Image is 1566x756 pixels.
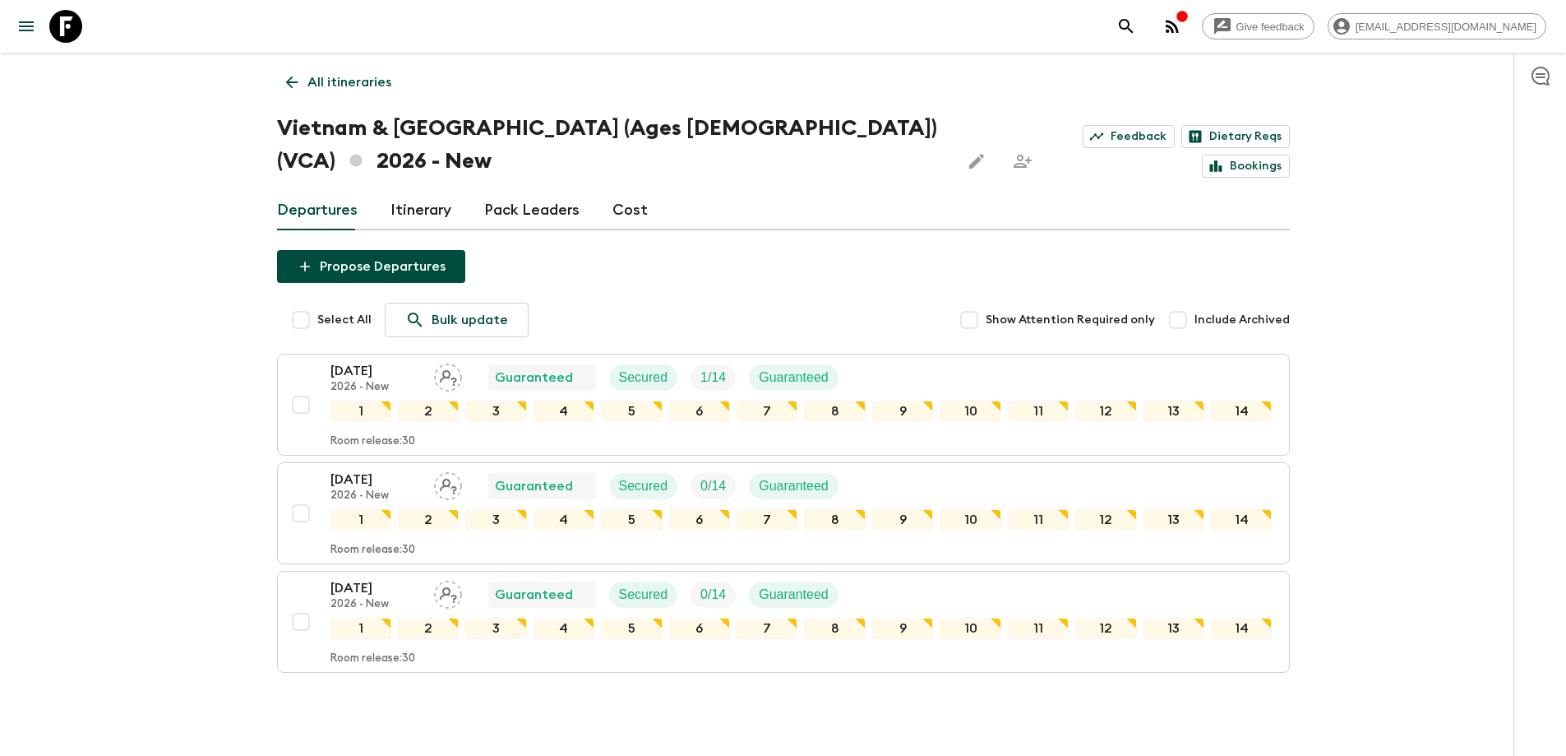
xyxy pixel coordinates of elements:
[398,509,459,531] div: 2
[277,571,1290,673] button: [DATE]2026 - NewAssign pack leaderGuaranteedSecuredTrip FillGuaranteed1234567891011121314Room rel...
[465,509,526,531] div: 3
[317,312,372,328] span: Select All
[759,585,829,605] p: Guaranteed
[669,618,730,639] div: 6
[1008,509,1069,531] div: 11
[330,381,421,394] p: 2026 - New
[759,368,829,387] p: Guaranteed
[330,489,421,503] p: 2026 - New
[10,10,43,43] button: menu
[465,618,526,639] div: 3
[1181,125,1290,148] a: Dietary Reqs
[804,618,865,639] div: 8
[1211,618,1272,639] div: 14
[330,509,391,531] div: 1
[495,368,573,387] p: Guaranteed
[609,364,678,391] div: Secured
[804,509,865,531] div: 8
[277,66,400,99] a: All itineraries
[1143,509,1204,531] div: 13
[872,618,933,639] div: 9
[759,476,829,496] p: Guaranteed
[1211,401,1272,422] div: 14
[619,476,668,496] p: Secured
[398,401,459,422] div: 2
[277,112,948,178] h1: Vietnam & [GEOGRAPHIC_DATA] (Ages [DEMOGRAPHIC_DATA]) (VCA) 2026 - New
[330,470,421,489] p: [DATE]
[1347,21,1545,33] span: [EMAIL_ADDRESS][DOMAIN_NAME]
[390,191,451,230] a: Itinerary
[737,509,797,531] div: 7
[330,435,415,448] p: Room release: 30
[1006,145,1039,178] span: Share this itinerary
[960,145,993,178] button: Edit this itinerary
[534,401,594,422] div: 4
[872,509,933,531] div: 9
[737,618,797,639] div: 7
[1194,312,1290,328] span: Include Archived
[601,509,662,531] div: 5
[1008,618,1069,639] div: 11
[691,473,736,499] div: Trip Fill
[307,72,391,92] p: All itineraries
[495,585,573,605] p: Guaranteed
[1110,10,1143,43] button: search adventures
[330,598,421,611] p: 2026 - New
[330,401,391,422] div: 1
[495,476,573,496] p: Guaranteed
[700,368,726,387] p: 1 / 14
[398,618,459,639] div: 2
[1227,21,1314,33] span: Give feedback
[434,586,462,599] span: Assign pack leader
[534,509,594,531] div: 4
[385,303,529,337] a: Bulk update
[1143,401,1204,422] div: 13
[277,191,358,230] a: Departures
[1075,401,1136,422] div: 12
[1143,618,1204,639] div: 13
[484,191,580,230] a: Pack Leaders
[609,473,678,499] div: Secured
[432,310,508,330] p: Bulk update
[1083,125,1175,148] a: Feedback
[691,582,736,608] div: Trip Fill
[609,582,678,608] div: Secured
[940,509,1000,531] div: 10
[619,585,668,605] p: Secured
[330,544,415,557] p: Room release: 30
[940,618,1000,639] div: 10
[1211,509,1272,531] div: 14
[330,578,421,598] p: [DATE]
[330,618,391,639] div: 1
[330,361,421,381] p: [DATE]
[700,476,726,496] p: 0 / 14
[277,462,1290,564] button: [DATE]2026 - NewAssign pack leaderGuaranteedSecuredTrip FillGuaranteed1234567891011121314Room rel...
[619,368,668,387] p: Secured
[277,250,465,283] button: Propose Departures
[1075,509,1136,531] div: 12
[669,401,730,422] div: 6
[1202,13,1314,39] a: Give feedback
[1202,155,1290,178] a: Bookings
[434,477,462,490] span: Assign pack leader
[330,652,415,666] p: Room release: 30
[986,312,1155,328] span: Show Attention Required only
[1075,618,1136,639] div: 12
[534,618,594,639] div: 4
[465,401,526,422] div: 3
[601,618,662,639] div: 5
[872,401,933,422] div: 9
[804,401,865,422] div: 8
[1008,401,1069,422] div: 11
[737,401,797,422] div: 7
[691,364,736,391] div: Trip Fill
[434,369,462,382] span: Assign pack leader
[612,191,648,230] a: Cost
[669,509,730,531] div: 6
[1328,13,1546,39] div: [EMAIL_ADDRESS][DOMAIN_NAME]
[940,401,1000,422] div: 10
[601,401,662,422] div: 5
[700,585,726,605] p: 0 / 14
[277,354,1290,456] button: [DATE]2026 - NewAssign pack leaderGuaranteedSecuredTrip FillGuaranteed1234567891011121314Room rel...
